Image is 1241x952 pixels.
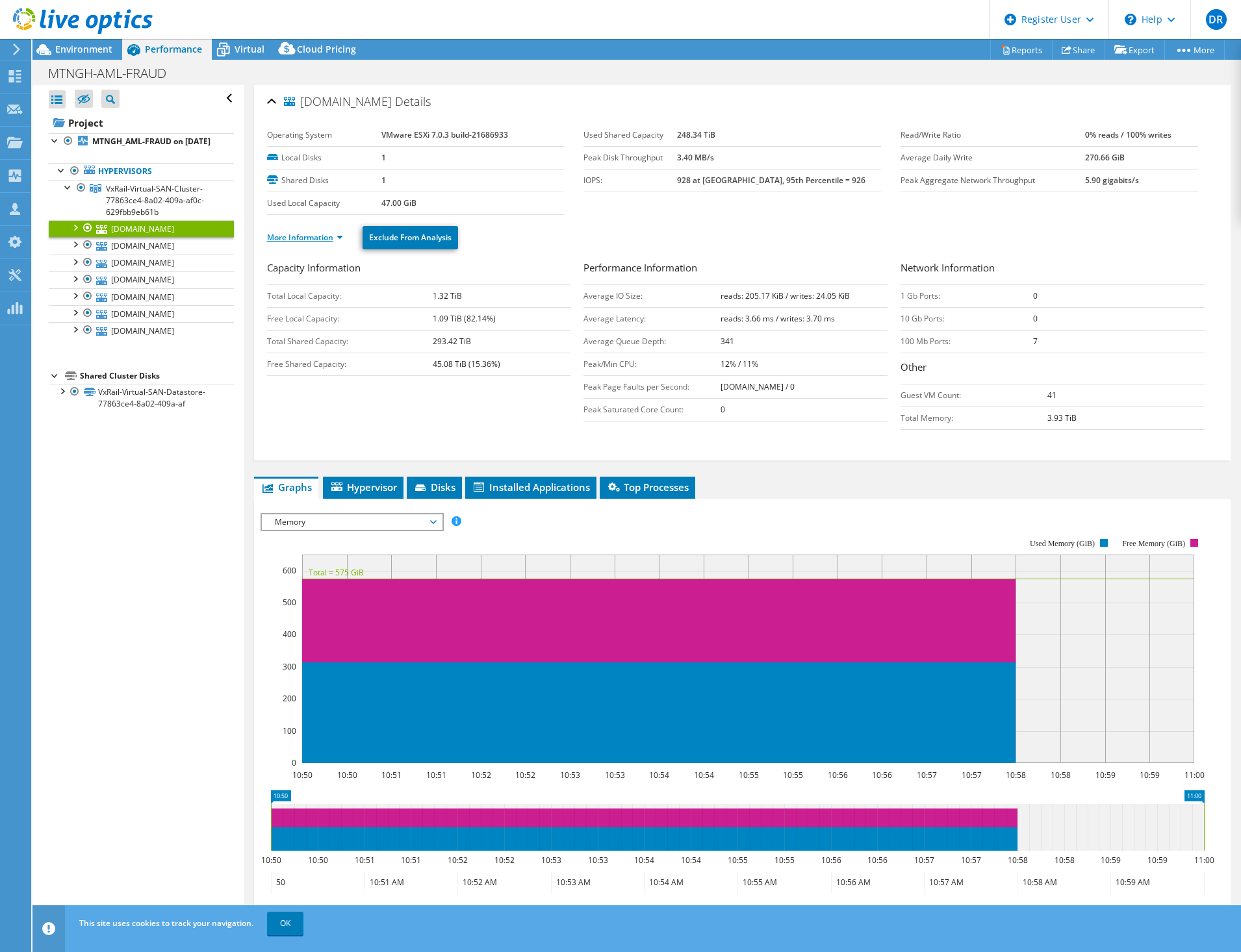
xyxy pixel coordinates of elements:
span: [DOMAIN_NAME] [284,95,392,108]
td: Average Queue Depth: [583,330,721,353]
span: Installed Applications [472,481,590,494]
td: 1 Gb Ports: [901,284,1033,307]
b: 341 [721,336,734,347]
text: 10:59 [1100,855,1120,866]
text: 10:55 [727,855,747,866]
text: 10:58 [1050,770,1070,781]
text: 10:58 [1007,855,1027,866]
span: Virtual [235,43,264,55]
h3: Performance Information [583,260,888,278]
text: 10:53 [587,855,608,866]
text: 600 [283,565,296,576]
b: 41 [1047,390,1056,401]
text: 10:59 [1147,855,1167,866]
span: Disks [413,481,455,494]
text: 100 [283,725,296,736]
h3: Other [901,360,1205,377]
b: 3.40 MB/s [677,152,714,163]
span: Performance [145,43,202,55]
h3: Capacity Information [267,260,571,278]
b: 0% reads / 100% writes [1085,129,1171,140]
span: Top Processes [606,481,689,494]
a: More [1164,40,1225,60]
span: Hypervisor [329,481,397,494]
a: Project [49,112,234,133]
text: 10:59 [1139,770,1159,781]
b: VMware ESXi 7.0.3 build-21686933 [381,129,508,140]
label: Shared Disks [267,174,381,187]
text: 10:54 [648,770,669,781]
span: This site uses cookies to track your navigation. [79,918,253,929]
div: Shared Cluster Disks [80,368,234,384]
text: 10:50 [292,770,312,781]
text: 11:00 [1184,770,1204,781]
a: Export [1105,40,1165,60]
b: 12% / 11% [721,358,758,370]
text: 10:57 [914,855,934,866]
label: Peak Aggregate Network Throughput [901,174,1085,187]
a: [DOMAIN_NAME] [49,322,234,339]
td: Peak Page Faults per Second: [583,375,721,398]
b: 7 [1033,336,1038,347]
b: 928 at [GEOGRAPHIC_DATA], 95th Percentile = 926 [677,175,865,186]
span: VxRail-Virtual-SAN-Cluster-77863ce4-8a02-409a-af0c-629fbb9eb61b [106,183,204,218]
b: 0 [1033,290,1038,301]
text: 10:53 [604,770,624,781]
label: Local Disks [267,151,381,164]
text: 10:51 [381,770,401,781]
b: 47.00 GiB [381,197,416,208]
text: 10:50 [307,855,327,866]
label: Average Daily Write [901,151,1085,164]
span: Details [395,94,431,109]
td: Peak/Min CPU: [583,353,721,375]
span: Cloud Pricing [297,43,356,55]
a: Reports [990,40,1053,60]
text: 10:50 [337,770,357,781]
text: 11:00 [1194,855,1214,866]
h3: Network Information [901,260,1205,278]
text: 10:51 [354,855,374,866]
a: [DOMAIN_NAME] [49,271,234,288]
b: 248.34 TiB [677,129,715,140]
svg: \n [1125,14,1136,25]
text: 10:57 [961,770,981,781]
text: 10:53 [541,855,561,866]
td: Average IO Size: [583,284,721,307]
b: 270.66 GiB [1085,152,1125,163]
td: Free Local Capacity: [267,307,433,330]
text: 10:56 [871,770,891,781]
a: MTNGH_AML-FRAUD on [DATE] [49,133,234,150]
text: 10:52 [494,855,514,866]
text: 10:57 [916,770,936,781]
text: Total = 575 GiB [309,567,364,578]
text: 400 [283,629,296,640]
text: 10:56 [867,855,887,866]
b: 1.09 TiB (82.14%) [433,313,496,324]
span: Memory [268,514,435,530]
td: 100 Mb Ports: [901,330,1033,353]
td: Total Memory: [901,407,1047,429]
text: 10:52 [470,770,491,781]
b: 1.32 TiB [433,290,462,301]
text: 10:54 [633,855,654,866]
a: OK [267,912,303,935]
text: Free Memory (GiB) [1122,539,1185,548]
b: 45.08 TiB (15.36%) [433,358,500,370]
label: Used Shared Capacity [583,129,677,142]
text: 10:56 [827,770,847,781]
b: 1 [381,175,386,186]
text: 10:56 [821,855,841,866]
b: reads: 205.17 KiB / writes: 24.05 KiB [721,290,850,301]
text: 200 [283,693,296,704]
span: Environment [55,43,112,55]
text: 0 [292,757,296,768]
a: More Information [267,232,343,243]
text: 10:58 [1005,770,1025,781]
text: 10:55 [738,770,758,781]
b: 3.93 TiB [1047,412,1077,423]
b: 1 [381,152,386,163]
b: 293.42 TiB [433,336,471,347]
text: 10:51 [426,770,446,781]
a: Share [1052,40,1105,60]
td: Free Shared Capacity: [267,353,433,375]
